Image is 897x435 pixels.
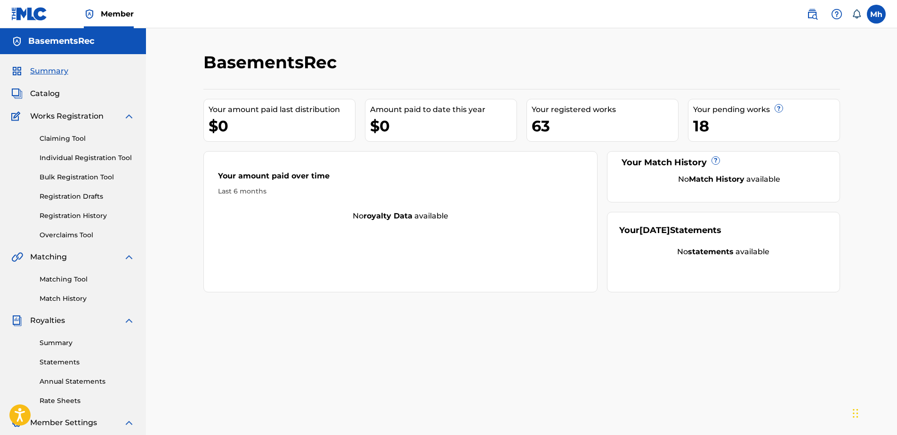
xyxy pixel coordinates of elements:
img: Matching [11,251,23,263]
strong: royalty data [364,211,412,220]
a: Match History [40,294,135,304]
span: Member [101,8,134,19]
div: Amount paid to date this year [370,104,517,115]
span: Catalog [30,88,60,99]
span: ? [775,105,783,112]
a: Rate Sheets [40,396,135,406]
img: help [831,8,842,20]
a: Registration Drafts [40,192,135,201]
div: No available [631,174,828,185]
img: Works Registration [11,111,24,122]
h5: BasementsRec [28,36,95,47]
img: expand [123,251,135,263]
iframe: Chat Widget [850,390,897,435]
a: Overclaims Tool [40,230,135,240]
img: expand [123,111,135,122]
img: Royalties [11,315,23,326]
a: Public Search [803,5,822,24]
div: Your Match History [619,156,828,169]
span: Works Registration [30,111,104,122]
iframe: Resource Center [871,287,897,363]
div: Your registered works [532,104,678,115]
span: [DATE] [639,225,670,235]
img: Accounts [11,36,23,47]
a: Bulk Registration Tool [40,172,135,182]
span: Matching [30,251,67,263]
strong: Match History [689,175,744,184]
div: Your amount paid over time [218,170,583,186]
img: Member Settings [11,417,23,428]
a: SummarySummary [11,65,68,77]
a: Registration History [40,211,135,221]
a: Statements [40,357,135,367]
img: expand [123,315,135,326]
div: 63 [532,115,678,137]
img: expand [123,417,135,428]
div: Drag [853,399,858,427]
a: Summary [40,338,135,348]
div: Your Statements [619,224,721,237]
a: Individual Registration Tool [40,153,135,163]
img: search [807,8,818,20]
span: Member Settings [30,417,97,428]
a: Matching Tool [40,274,135,284]
img: Top Rightsholder [84,8,95,20]
div: $0 [209,115,355,137]
img: Catalog [11,88,23,99]
span: ? [712,157,719,164]
img: MLC Logo [11,7,48,21]
div: 18 [693,115,840,137]
span: Royalties [30,315,65,326]
a: Annual Statements [40,377,135,387]
div: User Menu [867,5,886,24]
img: Summary [11,65,23,77]
a: CatalogCatalog [11,88,60,99]
span: Summary [30,65,68,77]
div: Help [827,5,846,24]
div: No available [204,210,598,222]
div: Last 6 months [218,186,583,196]
div: Your amount paid last distribution [209,104,355,115]
div: Notifications [852,9,861,19]
div: No available [619,246,828,258]
h2: BasementsRec [203,52,341,73]
div: $0 [370,115,517,137]
a: Claiming Tool [40,134,135,144]
div: Your pending works [693,104,840,115]
strong: statements [688,247,734,256]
